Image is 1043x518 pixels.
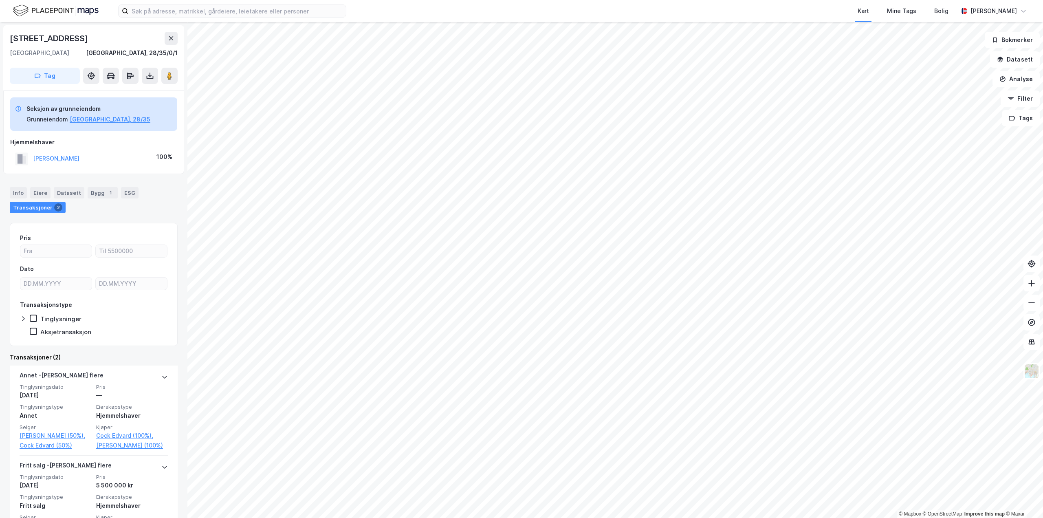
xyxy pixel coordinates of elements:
div: Seksjon av grunneiendom [26,104,150,114]
div: Mine Tags [887,6,916,16]
button: Analyse [992,71,1040,87]
a: Cock Edvard (50%) [20,441,91,450]
div: Annet - [PERSON_NAME] flere [20,370,103,384]
div: Dato [20,264,34,274]
div: 2 [54,203,62,212]
div: [DATE] [20,481,91,490]
a: Cock Edvard (100%), [96,431,168,441]
input: DD.MM.YYYY [20,278,92,290]
div: Bolig [934,6,948,16]
div: Hjemmelshaver [96,501,168,511]
a: OpenStreetMap [923,511,962,517]
button: Tags [1002,110,1040,126]
a: Mapbox [899,511,921,517]
div: Annet [20,411,91,421]
div: Aksjetransaksjon [40,328,91,336]
div: Bygg [88,187,118,198]
div: Kart [858,6,869,16]
div: 1 [106,189,114,197]
div: Transaksjoner [10,202,66,213]
div: Datasett [54,187,84,198]
div: 100% [156,152,172,162]
div: Transaksjonstype [20,300,72,310]
span: Tinglysningsdato [20,474,91,481]
button: Tag [10,68,80,84]
div: [GEOGRAPHIC_DATA] [10,48,69,58]
div: ESG [121,187,139,198]
div: Pris [20,233,31,243]
img: Z [1024,364,1039,379]
button: Bokmerker [985,32,1040,48]
div: [DATE] [20,390,91,400]
span: Tinglysningstype [20,403,91,410]
div: Hjemmelshaver [10,137,177,147]
span: Pris [96,474,168,481]
div: [PERSON_NAME] [970,6,1017,16]
input: Til 5500000 [96,245,167,257]
button: Filter [1001,90,1040,107]
button: [GEOGRAPHIC_DATA], 28/35 [70,115,150,124]
div: [GEOGRAPHIC_DATA], 28/35/0/1 [86,48,178,58]
span: Pris [96,384,168,390]
input: Fra [20,245,92,257]
a: [PERSON_NAME] (100%) [96,441,168,450]
div: 5 500 000 kr [96,481,168,490]
div: Info [10,187,27,198]
div: Tinglysninger [40,315,81,323]
div: — [96,390,168,400]
a: [PERSON_NAME] (50%), [20,431,91,441]
div: [STREET_ADDRESS] [10,32,90,45]
img: logo.f888ab2527a4732fd821a326f86c7f29.svg [13,4,99,18]
span: Kjøper [96,424,168,431]
span: Selger [20,424,91,431]
input: Søk på adresse, matrikkel, gårdeiere, leietakere eller personer [128,5,346,17]
iframe: Chat Widget [1002,479,1043,518]
span: Tinglysningsdato [20,384,91,390]
div: Hjemmelshaver [96,411,168,421]
span: Tinglysningstype [20,494,91,500]
a: Improve this map [964,511,1005,517]
div: Grunneiendom [26,115,68,124]
input: DD.MM.YYYY [96,278,167,290]
div: Transaksjoner (2) [10,353,178,362]
button: Datasett [990,51,1040,68]
span: Eierskapstype [96,403,168,410]
div: Fritt salg [20,501,91,511]
div: Eiere [30,187,51,198]
span: Eierskapstype [96,494,168,500]
div: Fritt salg - [PERSON_NAME] flere [20,461,112,474]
